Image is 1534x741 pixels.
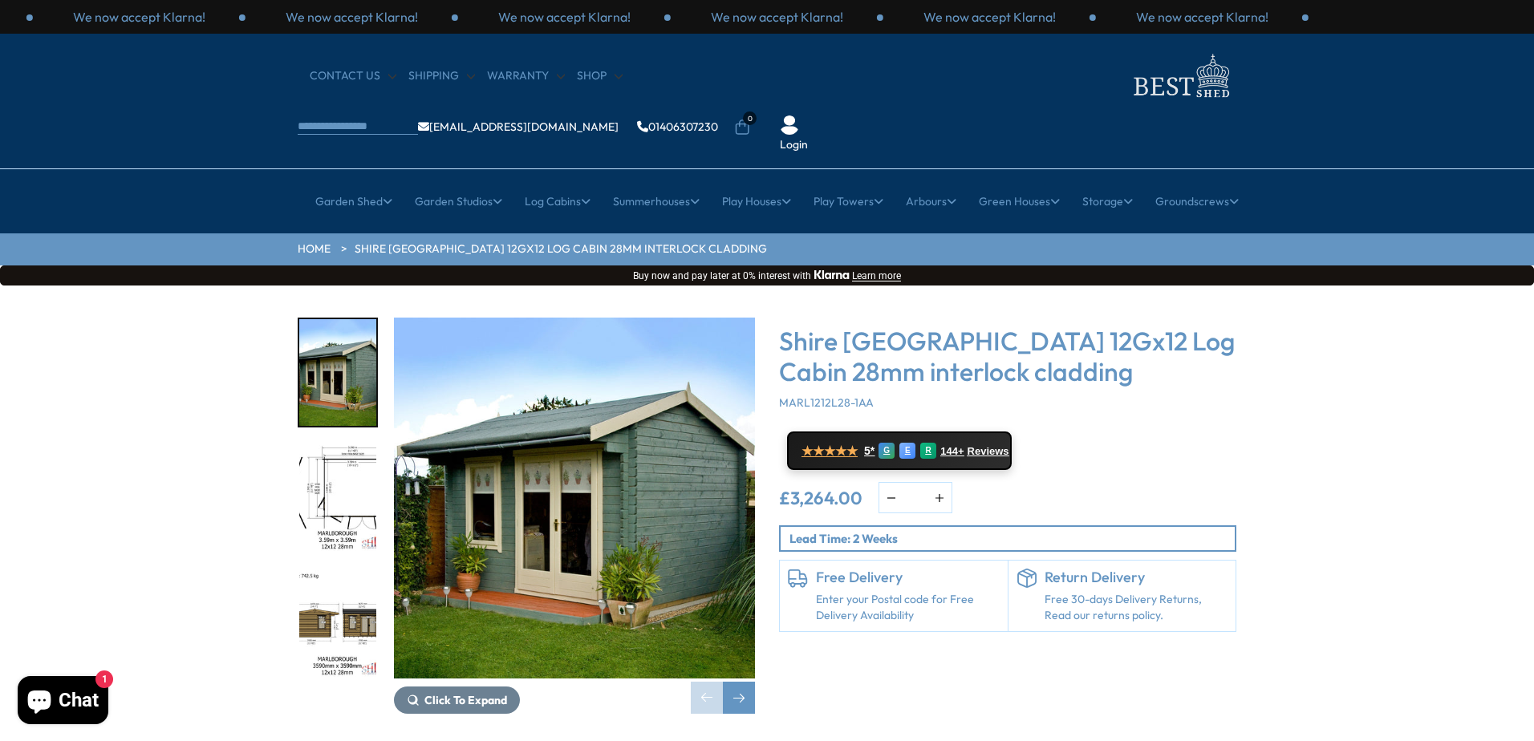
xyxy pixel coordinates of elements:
img: Marlborough_7_77ba1181-c18a-42db-b353-ae209a9c9980_200x200.jpg [299,319,376,426]
div: 1 / 18 [394,318,755,714]
div: 1 / 3 [33,8,246,26]
a: ★★★★★ 5* G E R 144+ Reviews [787,431,1012,470]
a: Shipping [408,68,475,84]
a: Storage [1082,181,1133,221]
div: G [879,443,895,459]
a: 0 [734,119,750,136]
p: We now accept Klarna! [73,8,205,26]
a: Shop [577,68,623,84]
div: 2 / 18 [298,443,378,553]
div: 1 / 3 [671,8,883,26]
a: 01406307230 [637,121,718,132]
h6: Free Delivery [816,569,1000,586]
img: Shire Marlborough 12Gx12 Log Cabin 28mm interlock cladding - Best Shed [394,318,755,678]
img: 12x12MarlboroughOPTELEVATIONSMMFT28mmTEMP_a041115d-193e-4c00-ba7d-347e4517689d_200x200.jpg [299,570,376,677]
div: Previous slide [691,682,723,714]
ins: £3,264.00 [779,489,862,507]
p: We now accept Klarna! [498,8,631,26]
a: Play Towers [814,181,883,221]
p: We now accept Klarna! [286,8,418,26]
span: MARL1212L28-1AA [779,395,874,410]
p: We now accept Klarna! [923,8,1056,26]
div: E [899,443,915,459]
p: Lead Time: 2 Weeks [789,530,1235,547]
p: We now accept Klarna! [1136,8,1268,26]
p: Free 30-days Delivery Returns, Read our returns policy. [1045,592,1228,623]
span: 0 [743,111,757,125]
a: Login [780,137,808,153]
a: Summerhouses [613,181,700,221]
inbox-online-store-chat: Shopify online store chat [13,676,113,728]
a: Groundscrews [1155,181,1239,221]
h6: Return Delivery [1045,569,1228,586]
div: 3 / 18 [298,569,378,678]
a: Warranty [487,68,565,84]
a: HOME [298,241,331,257]
img: logo [1124,50,1236,102]
a: Arbours [906,181,956,221]
a: Garden Shed [315,181,392,221]
div: Next slide [723,682,755,714]
a: Play Houses [722,181,791,221]
div: 3 / 3 [458,8,671,26]
span: 144+ [940,445,964,458]
img: 12x12MarlboroughOPTFLOORPLANMFT28mmTEMP_5a83137f-d55f-493c-9331-6cd515c54ccf_200x200.jpg [299,445,376,552]
a: Green Houses [979,181,1060,221]
div: 3 / 3 [1096,8,1309,26]
a: Log Cabins [525,181,590,221]
span: Reviews [968,445,1009,458]
a: Garden Studios [415,181,502,221]
span: ★★★★★ [801,443,858,459]
p: We now accept Klarna! [711,8,843,26]
div: 2 / 3 [246,8,458,26]
span: Click To Expand [424,693,507,707]
img: User Icon [780,115,799,135]
h3: Shire [GEOGRAPHIC_DATA] 12Gx12 Log Cabin 28mm interlock cladding [779,326,1236,387]
a: Shire [GEOGRAPHIC_DATA] 12Gx12 Log Cabin 28mm interlock cladding [355,241,767,257]
a: CONTACT US [310,68,396,84]
button: Click To Expand [394,686,520,714]
div: 2 / 3 [883,8,1096,26]
a: Enter your Postal code for Free Delivery Availability [816,592,1000,623]
div: R [920,443,936,459]
div: 1 / 18 [298,318,378,427]
a: [EMAIL_ADDRESS][DOMAIN_NAME] [418,121,619,132]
